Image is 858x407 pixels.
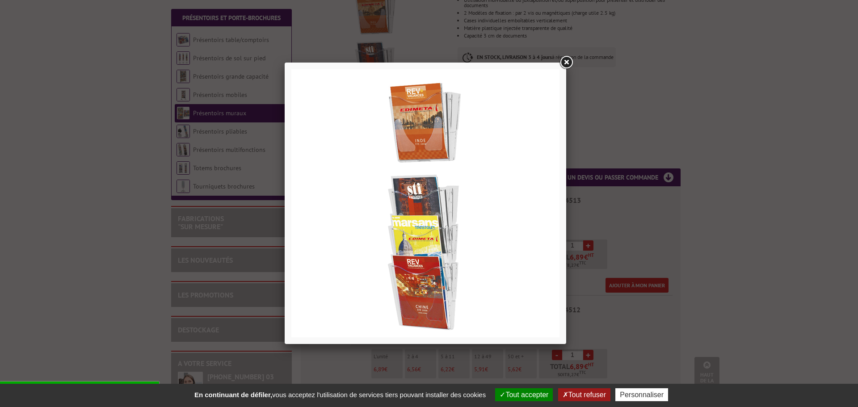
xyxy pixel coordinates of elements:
button: Tout accepter [495,388,553,401]
span: vous acceptez l'utilisation de services tiers pouvant installer des cookies [190,391,490,399]
button: Personnaliser (fenêtre modale) [615,388,668,401]
button: Tout refuser [558,388,610,401]
strong: En continuant de défiler, [194,391,272,399]
a: Close [558,55,574,71]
